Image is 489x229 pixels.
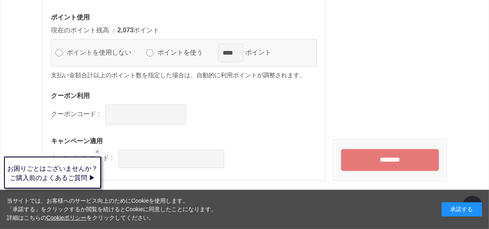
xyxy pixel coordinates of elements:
span: 2,073 [117,27,133,34]
p: 現在のポイント残高 ： ポイント [51,25,317,35]
label: キャンペーンコード : [51,155,113,162]
label: ポイントを使う [156,49,212,56]
label: ポイントを使用しない [65,49,141,56]
a: Cookieポリシー [46,214,87,221]
h3: ポイント使用 [51,13,317,21]
h3: クーポン利用 [51,92,317,100]
h3: キャンペーン適用 [51,137,317,146]
div: 当サイトでは、お客様へのサービス向上のためにCookieを使用します。 「承諾する」をクリックするか閲覧を続けるとCookieに同意したことになります。 詳細はこちらの をクリックしてください。 [7,197,217,222]
label: ポイント [243,49,280,56]
label: クーポンコード : [51,111,100,118]
div: 承諾する [442,202,482,216]
p: 支払い金額合計以上のポイント数を指定した場合は、自動的に利用ポイントが調整されます。 [51,71,317,80]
